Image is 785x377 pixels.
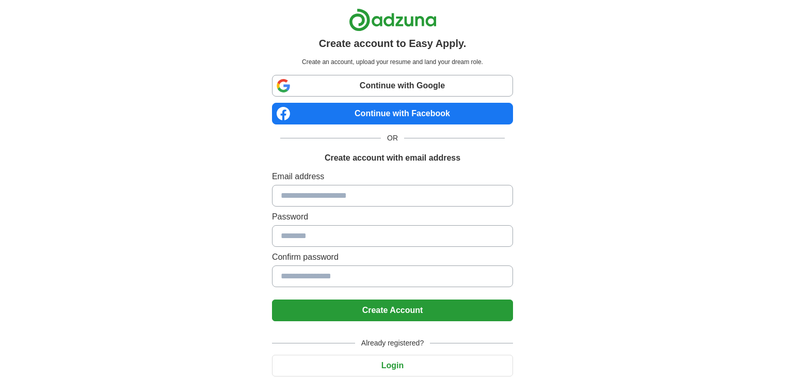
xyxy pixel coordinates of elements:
h1: Create account to Easy Apply. [319,36,467,51]
a: Continue with Google [272,75,513,97]
button: Login [272,355,513,376]
a: Continue with Facebook [272,103,513,124]
button: Create Account [272,300,513,321]
p: Create an account, upload your resume and land your dream role. [274,57,511,67]
label: Password [272,211,513,223]
label: Confirm password [272,251,513,263]
span: Already registered? [355,338,430,349]
h1: Create account with email address [325,152,460,164]
a: Login [272,361,513,370]
label: Email address [272,170,513,183]
span: OR [381,133,404,144]
img: Adzuna logo [349,8,437,32]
